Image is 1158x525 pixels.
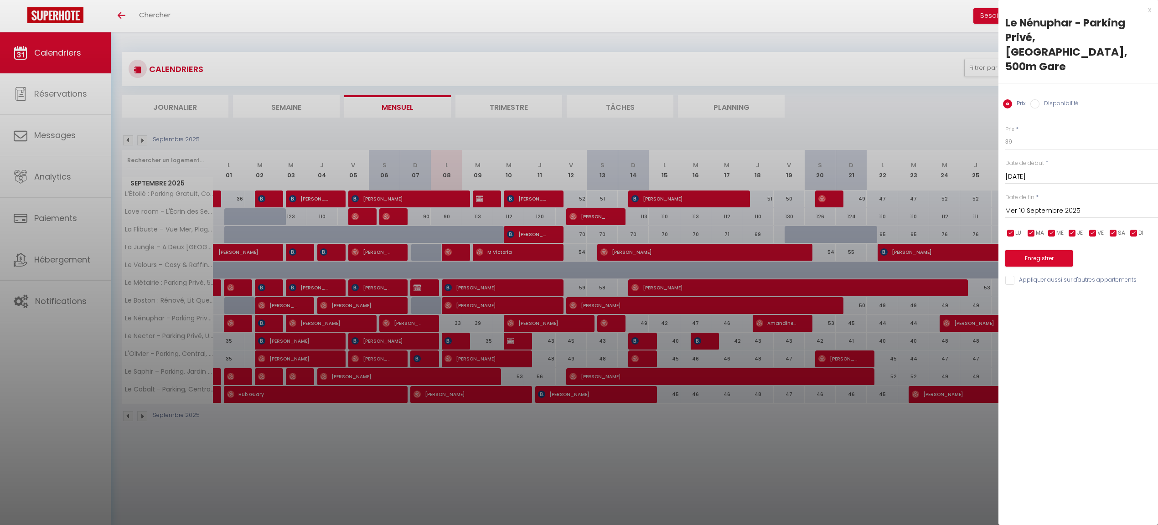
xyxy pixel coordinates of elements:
label: Disponibilité [1039,99,1079,109]
span: SA [1118,229,1125,237]
label: Prix [1012,99,1026,109]
span: JE [1077,229,1083,237]
span: LU [1015,229,1021,237]
label: Prix [1005,125,1014,134]
div: Le Nénuphar - Parking Privé, [GEOGRAPHIC_DATA], 500m Gare [1005,15,1151,74]
div: x [998,5,1151,15]
span: DI [1138,229,1143,237]
button: Ouvrir le widget de chat LiveChat [7,4,35,31]
button: Enregistrer [1005,250,1073,267]
span: VE [1097,229,1104,237]
label: Date de début [1005,159,1044,168]
span: MA [1036,229,1044,237]
span: ME [1056,229,1064,237]
label: Date de fin [1005,193,1034,202]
